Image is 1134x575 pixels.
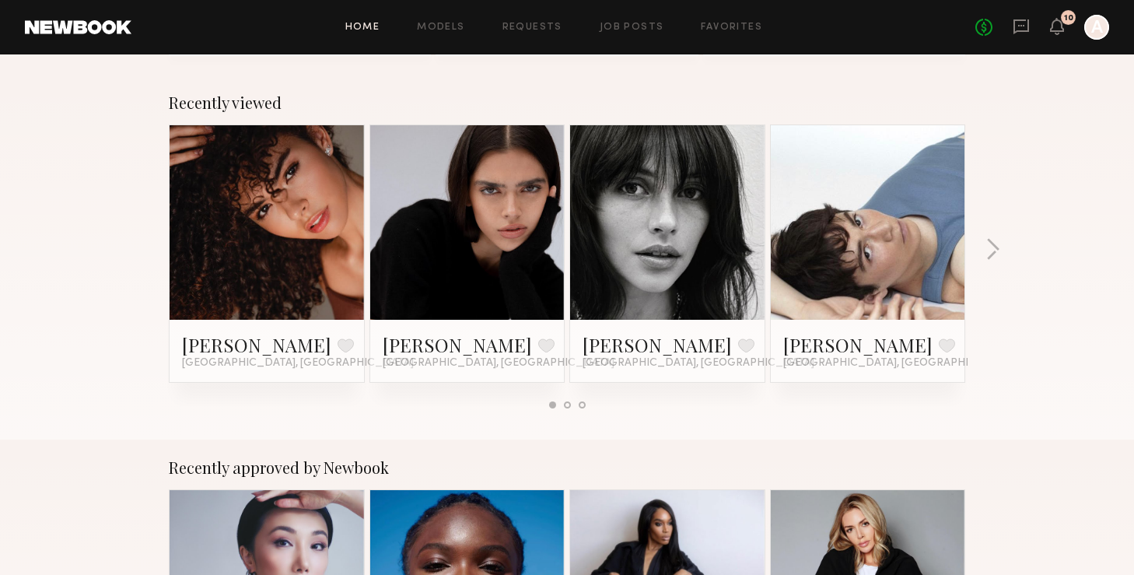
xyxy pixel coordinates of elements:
a: Favorites [701,23,762,33]
div: Recently approved by Newbook [169,458,965,477]
a: [PERSON_NAME] [383,332,532,357]
span: [GEOGRAPHIC_DATA], [GEOGRAPHIC_DATA] [583,357,814,370]
span: [GEOGRAPHIC_DATA], [GEOGRAPHIC_DATA] [383,357,614,370]
a: [PERSON_NAME] [583,332,732,357]
a: A [1084,15,1109,40]
div: Recently viewed [169,93,965,112]
a: Requests [502,23,562,33]
span: [GEOGRAPHIC_DATA], [GEOGRAPHIC_DATA] [783,357,1015,370]
a: Models [417,23,464,33]
a: [PERSON_NAME] [182,332,331,357]
a: Job Posts [600,23,664,33]
div: 10 [1064,14,1073,23]
a: Home [345,23,380,33]
a: [PERSON_NAME] [783,332,933,357]
span: [GEOGRAPHIC_DATA], [GEOGRAPHIC_DATA] [182,357,414,370]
